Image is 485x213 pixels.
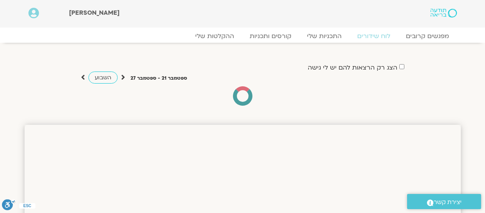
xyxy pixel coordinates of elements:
[398,32,457,40] a: מפגשים קרובים
[299,32,349,40] a: התכניות שלי
[187,32,242,40] a: ההקלטות שלי
[242,32,299,40] a: קורסים ותכניות
[407,194,481,209] a: יצירת קשר
[308,64,397,71] label: הצג רק הרצאות להם יש לי גישה
[95,74,111,81] span: השבוע
[88,72,118,84] a: השבוע
[69,9,120,17] span: [PERSON_NAME]
[434,197,462,208] span: יצירת קשר
[349,32,398,40] a: לוח שידורים
[28,32,457,40] nav: Menu
[131,74,187,82] p: ספטמבר 21 - ספטמבר 27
